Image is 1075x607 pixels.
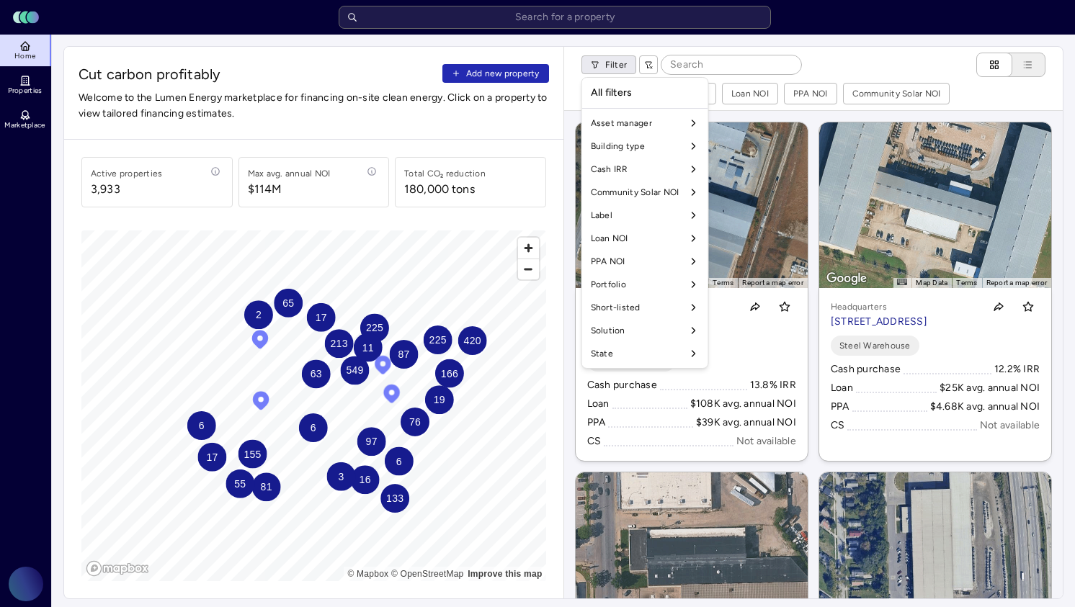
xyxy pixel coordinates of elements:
[585,250,705,273] div: PPA NOI
[585,135,705,158] div: Building type
[347,569,388,579] a: Mapbox
[585,273,705,296] div: Portfolio
[468,569,542,579] a: Map feedback
[585,158,705,181] div: Cash IRR
[585,227,705,250] div: Loan NOI
[518,238,539,258] button: Zoom in
[585,296,705,319] div: Short-listed
[585,81,705,105] div: All filters
[86,560,149,577] a: Mapbox logo
[518,258,539,279] button: Zoom out
[585,112,705,135] div: Asset manager
[585,181,705,204] div: Community Solar NOI
[585,319,705,342] div: Solution
[391,569,464,579] a: OpenStreetMap
[585,204,705,227] div: Label
[585,342,705,365] div: State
